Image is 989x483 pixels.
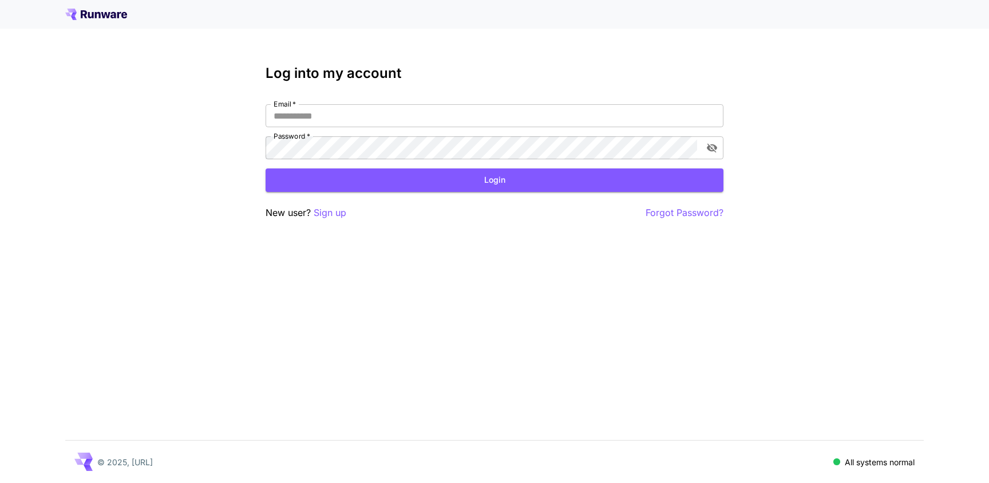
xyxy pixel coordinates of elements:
button: toggle password visibility [702,138,722,158]
p: New user? [266,206,346,220]
p: All systems normal [845,456,915,468]
button: Sign up [314,206,346,220]
button: Login [266,168,723,192]
h3: Log into my account [266,65,723,81]
label: Password [274,131,310,141]
p: © 2025, [URL] [97,456,153,468]
button: Forgot Password? [646,206,723,220]
label: Email [274,99,296,109]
